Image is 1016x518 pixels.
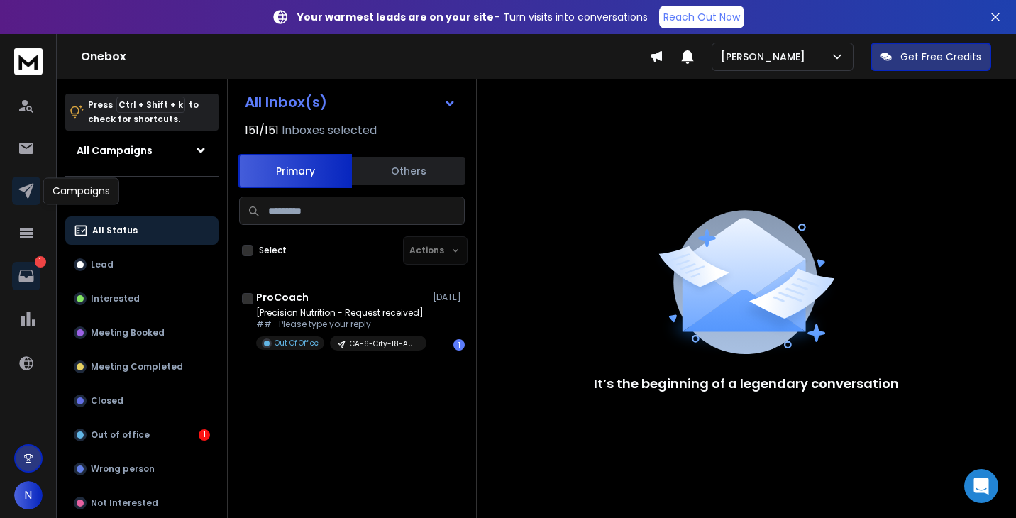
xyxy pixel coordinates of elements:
button: Get Free Credits [871,43,991,71]
button: Closed [65,387,219,415]
button: All Campaigns [65,136,219,165]
div: Campaigns [43,177,119,204]
img: tab_keywords_by_traffic_grey.svg [141,82,153,94]
button: N [14,481,43,509]
p: [Precision Nutrition - Request received] [256,307,426,319]
p: 1 [35,256,46,268]
p: Meeting Completed [91,361,183,373]
label: Select [259,245,287,256]
button: All Inbox(s) [233,88,468,116]
div: Domain: [URL] [37,37,101,48]
button: Primary [238,154,352,188]
img: logo_orange.svg [23,23,34,34]
button: Not Interested [65,489,219,517]
p: [PERSON_NAME] [721,50,811,64]
button: Meeting Completed [65,353,219,381]
div: v 4.0.25 [40,23,70,34]
p: Out Of Office [275,338,319,348]
p: Reach Out Now [663,10,740,24]
p: All Status [92,225,138,236]
p: Interested [91,293,140,304]
p: Press to check for shortcuts. [88,98,199,126]
h1: All Campaigns [77,143,153,158]
a: 1 [12,262,40,290]
p: CA-6-City-18-Aug-25 [350,338,418,349]
button: Out of office1 [65,421,219,449]
strong: Your warmest leads are on your site [297,10,494,24]
p: Not Interested [91,497,158,509]
p: Wrong person [91,463,155,475]
p: Get Free Credits [900,50,981,64]
h1: All Inbox(s) [245,95,327,109]
p: Closed [91,395,123,407]
div: 1 [199,429,210,441]
p: ##- Please type your reply [256,319,426,330]
span: 151 / 151 [245,122,279,139]
img: tab_domain_overview_orange.svg [38,82,50,94]
p: Lead [91,259,114,270]
h3: Filters [65,188,219,208]
p: – Turn visits into conversations [297,10,648,24]
p: [DATE] [433,292,465,303]
div: 1 [453,339,465,351]
button: Others [352,155,465,187]
p: It’s the beginning of a legendary conversation [594,374,899,394]
p: Out of office [91,429,150,441]
img: website_grey.svg [23,37,34,48]
button: All Status [65,216,219,245]
div: Domain Overview [54,84,127,93]
div: Open Intercom Messenger [964,469,998,503]
a: Reach Out Now [659,6,744,28]
span: Ctrl + Shift + k [116,97,185,113]
h1: ProCoach [256,290,309,304]
p: Meeting Booked [91,327,165,338]
h3: Inboxes selected [282,122,377,139]
div: Keywords by Traffic [157,84,239,93]
button: Lead [65,250,219,279]
button: Meeting Booked [65,319,219,347]
img: logo [14,48,43,75]
button: Interested [65,285,219,313]
h1: Onebox [81,48,649,65]
button: Wrong person [65,455,219,483]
